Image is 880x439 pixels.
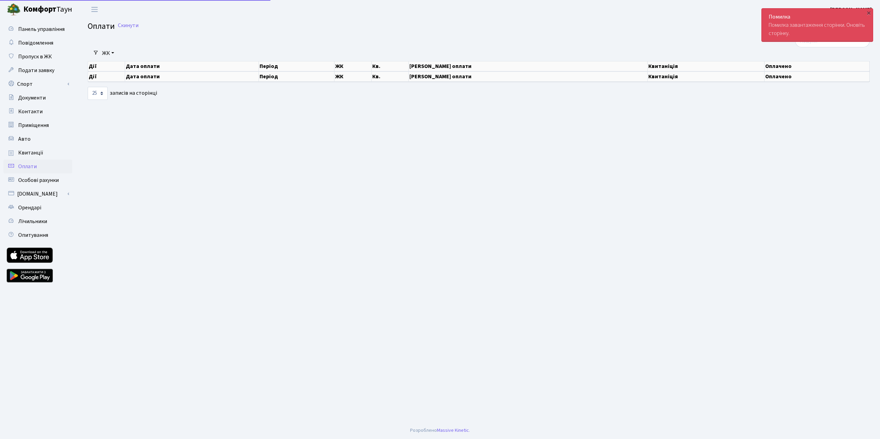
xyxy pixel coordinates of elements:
th: Дії [88,61,125,71]
strong: Помилка [769,13,790,21]
th: Оплачено [764,61,870,71]
span: Лічильники [18,218,47,225]
a: Оплати [3,160,72,173]
a: ЖК [99,47,117,59]
span: Повідомлення [18,39,53,47]
th: Період [259,71,334,82]
div: Помилка завантаження сторінки. Оновіть сторінку. [762,9,873,42]
a: Повідомлення [3,36,72,50]
a: Квитанції [3,146,72,160]
span: Квитанції [18,149,43,157]
img: logo.png [7,3,21,16]
a: Панель управління [3,22,72,36]
span: Авто [18,135,31,143]
div: × [865,9,872,16]
th: ЖК [334,71,372,82]
th: Дата оплати [125,71,258,82]
span: Особові рахунки [18,176,59,184]
a: Massive Kinetic [437,427,469,434]
span: Пропуск в ЖК [18,53,52,60]
span: Контакти [18,108,43,115]
th: Дата оплати [125,61,258,71]
a: [DOMAIN_NAME] [3,187,72,201]
a: Подати заявку [3,63,72,77]
div: Розроблено . [410,427,470,434]
span: Оплати [88,20,115,32]
a: Опитування [3,228,72,242]
a: Лічильники [3,215,72,228]
span: Панель управління [18,25,65,33]
span: Приміщення [18,122,49,129]
span: Таун [23,4,72,15]
th: [PERSON_NAME] оплати [409,71,648,82]
span: Документи [18,94,46,102]
a: [PERSON_NAME] [830,5,872,14]
th: [PERSON_NAME] оплати [409,61,648,71]
th: Дії [88,71,125,82]
a: Пропуск в ЖК [3,50,72,63]
span: Орендарі [18,204,41,211]
span: Оплати [18,163,37,170]
label: записів на сторінці [88,87,157,100]
a: Контакти [3,105,72,118]
th: Кв. [372,61,409,71]
th: Квитаніція [648,71,764,82]
th: ЖК [334,61,372,71]
th: Кв. [372,71,409,82]
a: Авто [3,132,72,146]
span: Подати заявку [18,67,54,74]
a: Скинути [118,22,139,29]
select: записів на сторінці [88,87,108,100]
a: Спорт [3,77,72,91]
a: Особові рахунки [3,173,72,187]
a: Приміщення [3,118,72,132]
span: Опитування [18,231,48,239]
button: Переключити навігацію [86,4,103,15]
b: Комфорт [23,4,56,15]
th: Квитаніція [648,61,764,71]
b: [PERSON_NAME] [830,6,872,13]
th: Оплачено [764,71,870,82]
a: Орендарі [3,201,72,215]
a: Документи [3,91,72,105]
th: Період [259,61,334,71]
